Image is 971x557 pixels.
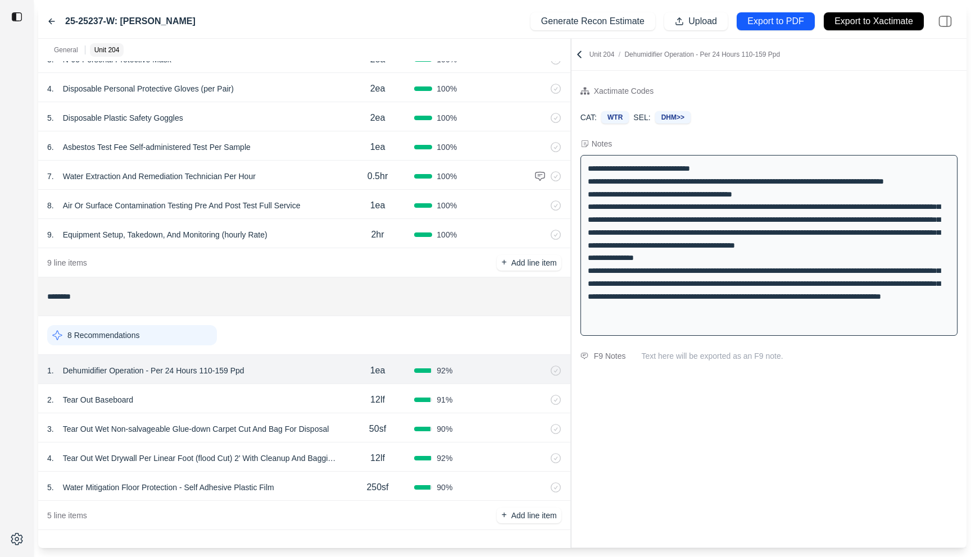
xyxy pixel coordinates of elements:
[633,112,650,123] p: SEL:
[370,111,385,125] p: 2ea
[437,200,457,211] span: 100 %
[370,364,385,377] p: 1ea
[594,84,654,98] div: Xactimate Codes
[58,139,255,155] p: Asbestos Test Fee Self-administered Test Per Sample
[511,257,557,268] p: Add line item
[58,198,305,213] p: Air Or Surface Contamination Testing Pre And Post Test Full Service
[624,51,780,58] span: Dehumidifier Operation - Per 24 Hours 110-159 Ppd
[497,255,561,271] button: +Add line item
[664,12,728,30] button: Upload
[933,9,958,34] img: right-panel.svg
[437,482,452,493] span: 90 %
[47,200,54,211] p: 8 .
[580,353,588,359] img: comment
[58,450,341,466] p: Tear Out Wet Drywall Per Linear Foot (flood Cut) 2' With Cleanup And Bagging
[94,45,120,54] p: Unit 204
[541,15,645,28] p: Generate Recon Estimate
[47,423,54,435] p: 3 .
[47,394,54,405] p: 2 .
[737,12,815,30] button: Export to PDF
[47,112,54,124] p: 5 .
[688,15,717,28] p: Upload
[367,170,388,183] p: 0.5hr
[58,81,238,97] p: Disposable Personal Protective Gloves (per Pair)
[47,482,54,493] p: 5 .
[530,12,655,30] button: Generate Recon Estimate
[501,256,506,269] p: +
[437,83,457,94] span: 100 %
[370,451,385,465] p: 12lf
[501,509,506,522] p: +
[614,51,624,58] span: /
[511,510,557,521] p: Add line item
[369,422,386,436] p: 50sf
[370,199,385,212] p: 1ea
[641,350,958,362] p: Text here will be exported as an F9 note.
[47,365,54,376] p: 1 .
[601,111,629,124] div: WTR
[747,15,804,28] p: Export to PDF
[370,393,385,407] p: 12lf
[47,453,54,464] p: 4 .
[47,141,54,153] p: 6 .
[592,138,612,149] div: Notes
[437,171,457,182] span: 100 %
[497,508,561,523] button: +Add line item
[65,15,196,28] label: 25-25237-W: [PERSON_NAME]
[437,394,452,405] span: 91 %
[655,111,691,124] div: DHM>>
[58,480,279,495] p: Water Mitigation Floor Protection - Self Adhesive Plastic Film
[47,229,54,240] p: 9 .
[58,168,260,184] p: Water Extraction And Remediation Technician Per Hour
[47,257,87,268] p: 9 line items
[534,171,546,182] img: comment
[589,50,781,59] p: Unit 204
[437,365,452,376] span: 92 %
[58,421,334,437] p: Tear Out Wet Non-salvageable Glue-down Carpet Cut And Bag For Disposal
[834,15,913,28] p: Export to Xactimate
[594,349,626,363] div: F9 Notes
[371,228,384,241] p: 2hr
[58,392,138,408] p: Tear Out Baseboard
[67,330,139,341] p: 8 Recommendations
[437,453,452,464] span: 92 %
[47,510,87,521] p: 5 line items
[437,423,452,435] span: 90 %
[47,83,54,94] p: 4 .
[58,110,188,126] p: Disposable Plastic Safety Goggles
[11,11,22,22] img: toggle sidebar
[824,12,924,30] button: Export to Xactimate
[58,363,249,378] p: Dehumidifier Operation - Per 24 Hours 110-159 Ppd
[437,229,457,240] span: 100 %
[437,141,457,153] span: 100 %
[580,112,597,123] p: CAT:
[366,481,388,494] p: 250sf
[47,171,54,182] p: 7 .
[370,140,385,154] p: 1ea
[370,82,385,95] p: 2ea
[58,227,272,243] p: Equipment Setup, Takedown, And Monitoring (hourly Rate)
[54,45,78,54] p: General
[437,112,457,124] span: 100 %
